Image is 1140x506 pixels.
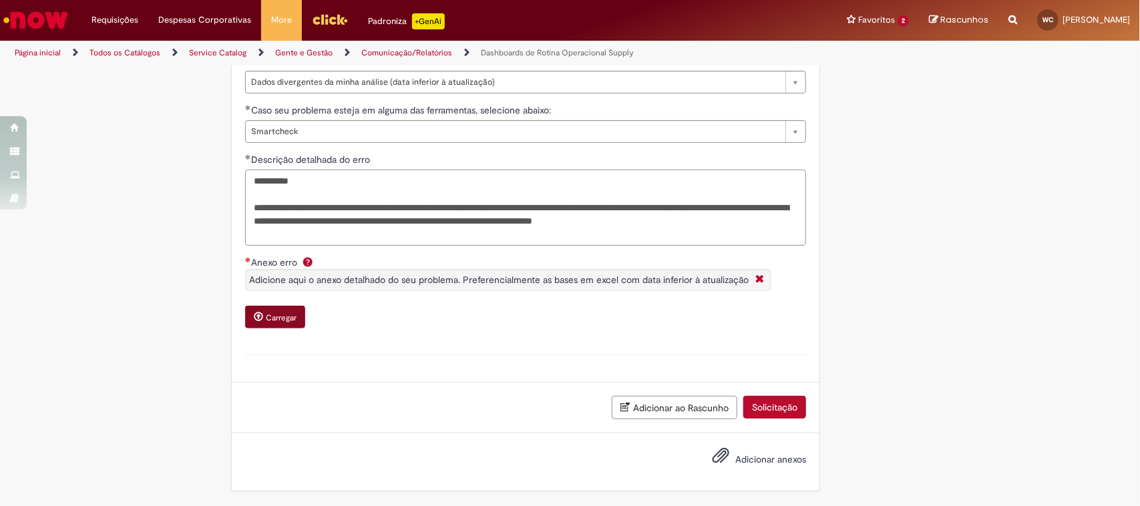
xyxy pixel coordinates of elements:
[929,14,988,27] a: Rascunhos
[249,274,749,286] span: Adicione aqui o anexo detalhado do seu problema. Preferencialmente as bases em excel com data inf...
[189,47,246,58] a: Service Catalog
[245,105,251,110] span: Obrigatório Preenchido
[251,71,779,93] span: Dados divergentes da minha análise (data inferior à atualização)
[251,154,373,166] span: Descrição detalhada do erro
[271,13,292,27] span: More
[10,41,750,65] ul: Trilhas de página
[612,396,737,419] button: Adicionar ao Rascunho
[752,273,767,287] i: Fechar More information Por question_anexo_erro
[245,170,806,246] textarea: Descrição detalhada do erro
[266,312,297,323] small: Carregar
[368,13,445,29] div: Padroniza
[1,7,70,33] img: ServiceNow
[481,47,634,58] a: Dashboards de Rotina Operacional Supply
[1042,15,1053,24] span: WC
[158,13,251,27] span: Despesas Corporativas
[245,257,251,262] span: Necessários
[709,443,733,474] button: Adicionar anexos
[91,13,138,27] span: Requisições
[361,47,452,58] a: Comunicação/Relatórios
[251,256,300,268] span: Anexo erro
[251,55,422,67] span: Qual o motivo da abertura do chamado?
[940,13,988,26] span: Rascunhos
[15,47,61,58] a: Página inicial
[245,154,251,160] span: Obrigatório Preenchido
[743,396,806,419] button: Solicitação
[735,453,806,465] span: Adicionar anexos
[1063,14,1130,25] span: [PERSON_NAME]
[898,15,909,27] span: 2
[300,256,316,267] span: Ajuda para Anexo erro
[412,13,445,29] p: +GenAi
[251,121,779,142] span: Smartcheck
[275,47,333,58] a: Gente e Gestão
[245,306,305,328] button: Carregar anexo de Anexo erro Required
[858,13,895,27] span: Favoritos
[251,104,554,116] span: Caso seu problema esteja em alguma das ferramentas, selecione abaixo:
[89,47,160,58] a: Todos os Catálogos
[312,9,348,29] img: click_logo_yellow_360x200.png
